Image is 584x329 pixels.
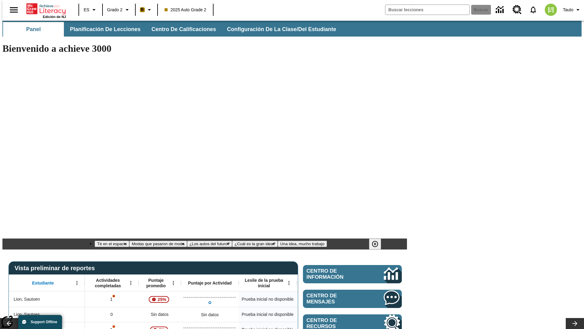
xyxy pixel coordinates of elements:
button: Diapositiva 4 ¿Cuál es la gran idea? [232,241,278,247]
span: Lion, Sautoes [14,311,40,318]
a: Centro de información [303,265,402,283]
button: Abrir menú [126,278,135,288]
button: Abrir el menú lateral [5,1,23,19]
div: Pausar [369,239,387,249]
span: Centro de mensajes [307,293,366,305]
button: Perfil/Configuración [561,4,584,15]
button: Abrir menú [284,278,294,288]
button: Grado: Grado 2, Elige un grado [105,4,133,15]
button: Support Offline [18,315,62,329]
span: Lexile de la prueba inicial [242,278,286,288]
div: , 25%, ¡Atención! La puntuación media de 25% correspondiente al primer intento de este estudiante... [138,292,181,307]
h1: Bienvenido a achieve 3000 [2,43,407,54]
button: Centro de calificaciones [147,22,221,37]
button: Escoja un nuevo avatar [541,2,561,18]
a: Centro de mensajes [303,290,402,308]
input: Buscar campo [385,5,469,15]
img: avatar image [545,4,557,16]
span: Support Offline [31,320,57,324]
button: Planificación de lecciones [65,22,145,37]
span: 0 [110,311,113,318]
button: Pausar [369,239,381,249]
button: Diapositiva 5 Una idea, mucho trabajo [278,241,327,247]
span: Puntaje por Actividad [188,280,231,286]
span: Sin datos [148,308,172,321]
button: Abrir menú [72,278,82,288]
span: Prueba inicial no disponible, Lion, Sautoen [242,296,294,302]
span: Planificación de lecciones [70,26,141,33]
span: 25% [155,294,169,305]
div: Portada [26,2,66,19]
span: Actividades completadas [88,278,128,288]
span: Centro de calificaciones [151,26,216,33]
button: Diapositiva 2 Modas que pasaron de moda [129,241,187,247]
span: Lion, Sautoen [14,296,40,302]
div: Subbarra de navegación [2,22,342,37]
span: 2025 Auto Grade 2 [165,7,207,13]
div: 1, Es posible que sea inválido el puntaje de una o más actividades., Lion, Sautoen [85,292,138,307]
button: Carrusel de lecciones, seguir [566,318,584,329]
div: Sin datos, Lion, Sautoes [198,309,222,321]
span: Estudiante [32,280,54,286]
div: Sin datos, Lion, Sautoes [138,307,181,322]
button: Abrir menú [169,278,178,288]
span: Edición de NJ [43,15,66,19]
span: Grado 2 [107,7,123,13]
button: Diapositiva 3 ¿Los autos del futuro? [187,241,232,247]
button: Configuración de la clase/del estudiante [222,22,341,37]
span: Configuración de la clase/del estudiante [227,26,336,33]
button: Boost El color de la clase es anaranjado claro. Cambiar el color de la clase. [137,4,155,15]
span: Puntaje promedio [141,278,171,288]
a: Notificaciones [525,2,541,18]
button: Panel [3,22,64,37]
p: 1 [109,296,114,302]
div: Sin datos, Lion, Sautoen [297,292,354,307]
a: Portada [26,3,66,15]
button: Diapositiva 1 Té en el espacio [95,241,129,247]
div: Subbarra de navegación [2,21,582,37]
span: Tauto [563,7,573,13]
button: Lenguaje: ES, Selecciona un idioma [81,4,100,15]
span: ES [84,7,89,13]
span: Prueba inicial no disponible, Lion, Sautoes [242,311,294,318]
span: Panel [26,26,41,33]
div: 0, Lion, Sautoes [85,307,138,322]
a: Centro de recursos, Se abrirá en una pestaña nueva. [509,2,525,18]
span: Centro de información [307,268,363,280]
a: Centro de información [492,2,509,18]
div: Sin datos, Lion, Sautoes [297,307,354,322]
span: Vista preliminar de reportes [15,265,98,272]
span: B [141,6,144,13]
